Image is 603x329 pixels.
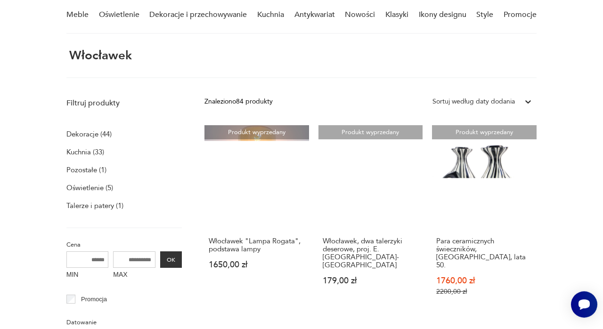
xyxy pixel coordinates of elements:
p: 1760,00 zł [436,277,532,285]
a: Kuchnia (33) [66,145,104,159]
a: Oświetlenie (5) [66,181,113,194]
div: Sortuj według daty dodania [432,96,515,107]
a: Produkt wyprzedanyPara ceramicznych świeczników, Włocławek, lata 50.Para ceramicznych świeczników... [432,125,537,314]
a: Talerze i patery (1) [66,199,123,212]
h3: Włocławek, dwa talerzyki deserowe, proj. E. [GEOGRAPHIC_DATA]-[GEOGRAPHIC_DATA] [323,237,419,269]
iframe: Smartsupp widget button [571,291,597,318]
p: Promocja [81,294,107,305]
p: Datowanie [66,317,182,328]
p: Cena [66,240,182,250]
p: Filtruj produkty [66,98,182,108]
div: Znaleziono 84 produkty [204,96,273,107]
a: Produkt wyprzedanyWłocławek "Lampa Rogata", podstawa lampyWłocławek "Lampa Rogata", podstawa lamp... [204,125,309,314]
p: 1650,00 zł [209,261,305,269]
p: 2200,00 zł [436,288,532,296]
button: OK [160,251,182,268]
p: 179,00 zł [323,277,419,285]
h3: Włocławek "Lampa Rogata", podstawa lampy [209,237,305,253]
h1: Włocławek [66,49,132,62]
h3: Para ceramicznych świeczników, [GEOGRAPHIC_DATA], lata 50. [436,237,532,269]
label: MIN [66,268,109,283]
a: Produkt wyprzedanyWłocławek, dwa talerzyki deserowe, proj. E. Piwek-BiałoborskaWłocławek, dwa tal... [318,125,423,314]
a: Pozostałe (1) [66,163,106,177]
label: MAX [113,268,155,283]
a: Dekoracje (44) [66,128,112,141]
